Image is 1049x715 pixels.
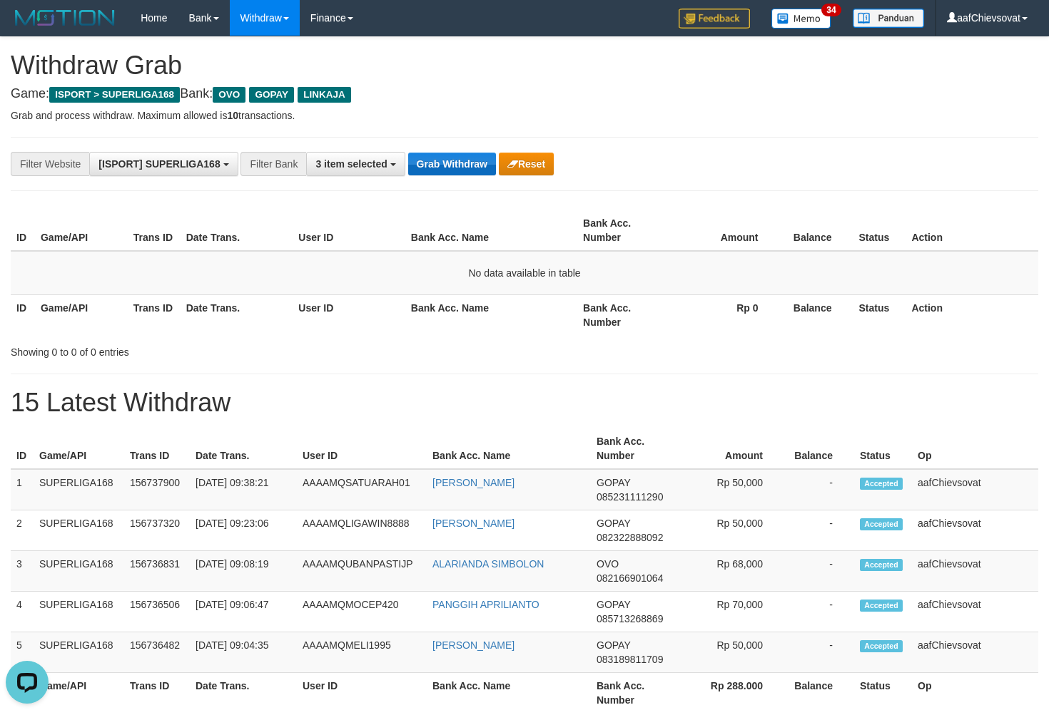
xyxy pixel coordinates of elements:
[860,518,903,530] span: Accepted
[181,294,293,335] th: Date Trans.
[670,294,780,335] th: Rp 0
[34,592,124,632] td: SUPERLIGA168
[190,592,297,632] td: [DATE] 09:06:47
[784,428,854,469] th: Balance
[408,153,496,175] button: Grab Withdraw
[11,51,1038,80] h1: Withdraw Grab
[597,599,630,610] span: GOPAY
[784,469,854,510] td: -
[124,469,190,510] td: 156737900
[190,673,297,714] th: Date Trans.
[499,153,554,175] button: Reset
[124,428,190,469] th: Trans ID
[912,592,1038,632] td: aafChievsovat
[854,673,912,714] th: Status
[597,532,663,543] span: Copy 082322888092 to clipboard
[89,152,238,176] button: [ISPORT] SUPERLIGA168
[912,469,1038,510] td: aafChievsovat
[853,210,906,251] th: Status
[6,6,49,48] button: Open LiveChat chat widget
[906,210,1038,251] th: Action
[11,389,1038,417] h1: 15 Latest Withdraw
[577,210,670,251] th: Bank Acc. Number
[853,294,906,335] th: Status
[591,673,679,714] th: Bank Acc. Number
[597,654,663,665] span: Copy 083189811709 to clipboard
[405,294,577,335] th: Bank Acc. Name
[297,510,427,551] td: AAAAMQLIGAWIN8888
[860,559,903,571] span: Accepted
[297,592,427,632] td: AAAAMQMOCEP420
[11,87,1038,101] h4: Game: Bank:
[771,9,831,29] img: Button%20Memo.svg
[784,632,854,673] td: -
[11,294,35,335] th: ID
[190,469,297,510] td: [DATE] 09:38:21
[11,251,1038,295] td: No data available in table
[912,428,1038,469] th: Op
[124,632,190,673] td: 156736482
[906,294,1038,335] th: Action
[432,599,539,610] a: PANGGIH APRILIANTO
[860,478,903,490] span: Accepted
[11,339,427,359] div: Showing 0 to 0 of 0 entries
[297,428,427,469] th: User ID
[860,600,903,612] span: Accepted
[432,639,515,651] a: [PERSON_NAME]
[297,632,427,673] td: AAAAMQMELI1995
[293,294,405,335] th: User ID
[679,592,784,632] td: Rp 70,000
[49,87,180,103] span: ISPORT > SUPERLIGA168
[34,510,124,551] td: SUPERLIGA168
[11,551,34,592] td: 3
[912,551,1038,592] td: aafChievsovat
[912,632,1038,673] td: aafChievsovat
[432,477,515,488] a: [PERSON_NAME]
[11,210,35,251] th: ID
[11,632,34,673] td: 5
[293,210,405,251] th: User ID
[912,673,1038,714] th: Op
[597,477,630,488] span: GOPAY
[405,210,577,251] th: Bank Acc. Name
[679,428,784,469] th: Amount
[128,294,181,335] th: Trans ID
[679,9,750,29] img: Feedback.jpg
[784,673,854,714] th: Balance
[128,210,181,251] th: Trans ID
[297,469,427,510] td: AAAAMQSATUARAH01
[213,87,245,103] span: OVO
[784,592,854,632] td: -
[432,518,515,529] a: [PERSON_NAME]
[240,152,306,176] div: Filter Bank
[577,294,670,335] th: Bank Acc. Number
[190,428,297,469] th: Date Trans.
[597,613,663,624] span: Copy 085713268869 to clipboard
[597,558,619,570] span: OVO
[34,551,124,592] td: SUPERLIGA168
[124,592,190,632] td: 156736506
[780,210,853,251] th: Balance
[11,152,89,176] div: Filter Website
[11,592,34,632] td: 4
[298,87,351,103] span: LINKAJA
[34,428,124,469] th: Game/API
[34,673,124,714] th: Game/API
[597,491,663,503] span: Copy 085231111290 to clipboard
[670,210,780,251] th: Amount
[679,551,784,592] td: Rp 68,000
[11,469,34,510] td: 1
[190,551,297,592] td: [DATE] 09:08:19
[190,632,297,673] td: [DATE] 09:04:35
[912,510,1038,551] td: aafChievsovat
[35,294,128,335] th: Game/API
[821,4,841,16] span: 34
[11,7,119,29] img: MOTION_logo.png
[35,210,128,251] th: Game/API
[432,558,544,570] a: ALARIANDA SIMBOLON
[860,640,903,652] span: Accepted
[34,632,124,673] td: SUPERLIGA168
[679,469,784,510] td: Rp 50,000
[181,210,293,251] th: Date Trans.
[297,673,427,714] th: User ID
